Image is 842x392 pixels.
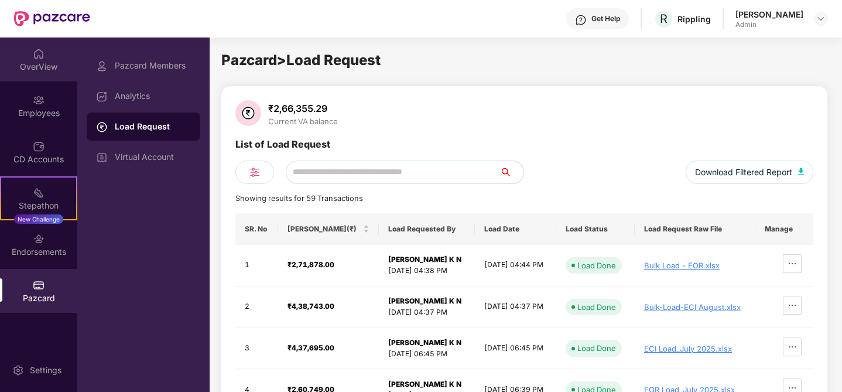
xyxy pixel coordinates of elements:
[735,20,803,29] div: Admin
[266,103,340,114] div: ₹2,66,355.29
[644,302,746,312] div: Bulk-Load-ECI August.xlsx
[735,9,803,20] div: [PERSON_NAME]
[278,213,379,245] th: Load Amount(₹)
[115,61,191,70] div: Pazcard Members
[287,224,361,234] span: [PERSON_NAME](₹)
[33,279,45,291] img: svg+xml;base64,PHN2ZyBpZD0iUGF6Y2FyZCIgeG1sbnM9Imh0dHA6Ly93d3cudzMub3JnLzIwMDAvc3ZnIiB3aWR0aD0iMj...
[388,307,466,318] div: [DATE] 04:37 PM
[695,166,792,179] span: Download Filtered Report
[475,245,556,287] td: [DATE] 04:44 PM
[235,287,278,328] td: 2
[115,152,191,162] div: Virtual Account
[235,100,261,126] img: svg+xml;base64,PHN2ZyB4bWxucz0iaHR0cDovL3d3dy53My5vcmcvMjAwMC9zdmciIHdpZHRoPSIzNiIgaGVpZ2h0PSIzNi...
[388,380,461,388] strong: [PERSON_NAME] K N
[266,117,340,126] div: Current VA balance
[14,214,63,224] div: New Challenge
[475,328,556,370] td: [DATE] 06:45 PM
[379,213,475,245] th: Load Requested By
[475,287,556,328] td: [DATE] 04:37 PM
[96,121,108,133] img: svg+xml;base64,PHN2ZyBpZD0iTG9hZF9SZXF1ZXN0IiBkYXRhLW5hbWU9IkxvYWQgUmVxdWVzdCIgeG1sbnM9Imh0dHA6Ly...
[388,349,466,360] div: [DATE] 06:45 PM
[499,161,524,184] button: search
[798,168,804,175] img: svg+xml;base64,PHN2ZyB4bWxucz0iaHR0cDovL3d3dy53My5vcmcvMjAwMC9zdmciIHhtbG5zOnhsaW5rPSJodHRwOi8vd3...
[577,260,616,271] div: Load Done
[686,161,813,184] button: Download Filtered Report
[475,213,556,245] th: Load Date
[96,152,108,163] img: svg+xml;base64,PHN2ZyBpZD0iVmlydHVhbF9BY2NvdW50IiBkYXRhLW5hbWU9IlZpcnR1YWwgQWNjb3VudCIgeG1sbnM9Im...
[816,14,826,23] img: svg+xml;base64,PHN2ZyBpZD0iRHJvcGRvd24tMzJ4MzIiIHhtbG5zPSJodHRwOi8vd3d3LnczLm9yZy8yMDAwL3N2ZyIgd2...
[577,301,616,313] div: Load Done
[287,302,334,311] strong: ₹4,38,743.00
[644,261,746,270] div: Bulk Load - EOR.xlsx
[235,194,363,203] span: Showing results for 59 Transactions
[235,328,278,370] td: 3
[235,245,278,287] td: 1
[33,94,45,106] img: svg+xml;base64,PHN2ZyBpZD0iRW1wbG95ZWVzIiB4bWxucz0iaHR0cDovL3d3dy53My5vcmcvMjAwMC9zdmciIHdpZHRoPS...
[115,121,191,132] div: Load Request
[96,60,108,72] img: svg+xml;base64,PHN2ZyBpZD0iUHJvZmlsZSIgeG1sbnM9Imh0dHA6Ly93d3cudzMub3JnLzIwMDAvc3ZnIiB3aWR0aD0iMj...
[33,141,45,152] img: svg+xml;base64,PHN2ZyBpZD0iQ0RfQWNjb3VudHMiIGRhdGEtbmFtZT0iQ0QgQWNjb3VudHMiIHhtbG5zPSJodHRwOi8vd3...
[221,52,381,69] span: Pazcard > Load Request
[388,255,461,264] strong: [PERSON_NAME] K N
[783,259,801,268] span: ellipsis
[388,296,461,305] strong: [PERSON_NAME] K N
[644,344,746,353] div: ECI Load_July 2025.xlsx
[577,342,616,354] div: Load Done
[755,213,813,245] th: Manage
[1,200,76,212] div: Stepathon
[556,213,635,245] th: Load Status
[575,14,587,26] img: svg+xml;base64,PHN2ZyBpZD0iSGVscC0zMngzMiIgeG1sbnM9Imh0dHA6Ly93d3cudzMub3JnLzIwMDAvc3ZnIiB3aWR0aD...
[287,343,334,352] strong: ₹4,37,695.00
[783,296,802,315] button: ellipsis
[26,364,65,376] div: Settings
[591,14,620,23] div: Get Help
[388,265,466,277] div: [DATE] 04:38 PM
[783,342,801,352] span: ellipsis
[783,254,802,273] button: ellipsis
[499,168,523,177] span: search
[235,213,278,245] th: SR. No
[388,338,461,347] strong: [PERSON_NAME] K N
[33,233,45,245] img: svg+xml;base64,PHN2ZyBpZD0iRW5kb3JzZW1lbnRzIiB4bWxucz0iaHR0cDovL3d3dy53My5vcmcvMjAwMC9zdmciIHdpZH...
[14,11,90,26] img: New Pazcare Logo
[783,338,802,356] button: ellipsis
[33,48,45,60] img: svg+xml;base64,PHN2ZyBpZD0iSG9tZSIgeG1sbnM9Imh0dHA6Ly93d3cudzMub3JnLzIwMDAvc3ZnIiB3aWR0aD0iMjAiIG...
[235,137,330,161] div: List of Load Request
[677,13,711,25] div: Rippling
[287,260,334,269] strong: ₹2,71,878.00
[33,187,45,199] img: svg+xml;base64,PHN2ZyB4bWxucz0iaHR0cDovL3d3dy53My5vcmcvMjAwMC9zdmciIHdpZHRoPSIyMSIgaGVpZ2h0PSIyMC...
[635,213,755,245] th: Load Request Raw File
[96,91,108,103] img: svg+xml;base64,PHN2ZyBpZD0iRGFzaGJvYXJkIiB4bWxucz0iaHR0cDovL3d3dy53My5vcmcvMjAwMC9zdmciIHdpZHRoPS...
[12,364,24,376] img: svg+xml;base64,PHN2ZyBpZD0iU2V0dGluZy0yMHgyMCIgeG1sbnM9Imh0dHA6Ly93d3cudzMub3JnLzIwMDAvc3ZnIiB3aW...
[248,165,262,179] img: svg+xml;base64,PHN2ZyB4bWxucz0iaHR0cDovL3d3dy53My5vcmcvMjAwMC9zdmciIHdpZHRoPSIyNCIgaGVpZ2h0PSIyNC...
[783,301,801,310] span: ellipsis
[115,91,191,101] div: Analytics
[660,12,668,26] span: R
